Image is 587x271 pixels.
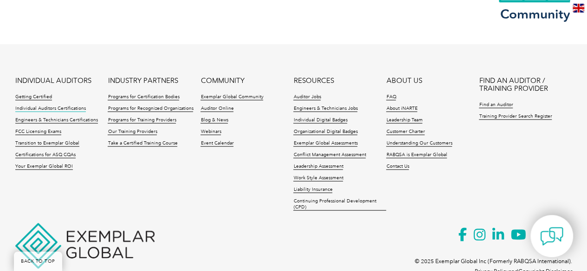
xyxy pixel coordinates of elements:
[293,187,332,193] a: Liability Insurance
[293,94,321,101] a: Auditor Jobs
[108,106,193,112] a: Programs for Recognized Organizations
[14,252,62,271] a: BACK TO TOP
[15,77,91,85] a: INDIVIDUAL AUDITORS
[15,129,61,135] a: FCC Licensing Exams
[386,77,422,85] a: ABOUT US
[540,225,563,248] img: contact-chat.png
[479,113,552,120] a: Training Provider Search Register
[386,129,425,135] a: Customer Charter
[386,106,417,112] a: About iNARTE
[573,4,584,13] img: en
[108,129,157,135] a: Our Training Providers
[415,256,572,266] p: © 2025 Exemplar Global Inc (Formerly RABQSA International).
[200,106,233,112] a: Auditor Online
[293,117,347,124] a: Individual Digital Badges
[479,77,572,93] a: FIND AN AUDITOR / TRAINING PROVIDER
[15,164,73,170] a: Your Exemplar Global ROI
[108,94,179,101] a: Programs for Certification Bodies
[108,140,177,147] a: Take a Certified Training Course
[293,198,386,211] a: Continuing Professional Development (CPD)
[200,140,233,147] a: Event Calendar
[15,94,52,101] a: Getting Certified
[200,129,221,135] a: Webinars
[200,117,228,124] a: Blog & News
[386,117,422,124] a: Leadership Team
[479,102,513,108] a: Find an Auditor
[200,77,244,85] a: COMMUNITY
[386,152,447,158] a: RABQSA is Exemplar Global
[200,94,263,101] a: Exemplar Global Community
[386,164,409,170] a: Contact Us
[293,164,343,170] a: Leadership Assessment
[15,152,76,158] a: Certifications for ASQ CQAs
[293,140,357,147] a: Exemplar Global Assessments
[293,77,334,85] a: RESOURCES
[15,140,79,147] a: Transition to Exemplar Global
[386,94,396,101] a: FAQ
[108,117,176,124] a: Programs for Training Providers
[293,129,357,135] a: Organizational Digital Badges
[293,175,343,182] a: Work Style Assessment
[293,152,366,158] a: Conflict Management Assessment
[15,117,98,124] a: Engineers & Technicians Certifications
[386,140,452,147] a: Understanding Our Customers
[15,106,86,112] a: Individual Auditors Certifications
[15,223,155,269] img: Exemplar Global
[293,106,357,112] a: Engineers & Technicians Jobs
[498,8,572,20] h3: Community
[108,77,178,85] a: INDUSTRY PARTNERS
